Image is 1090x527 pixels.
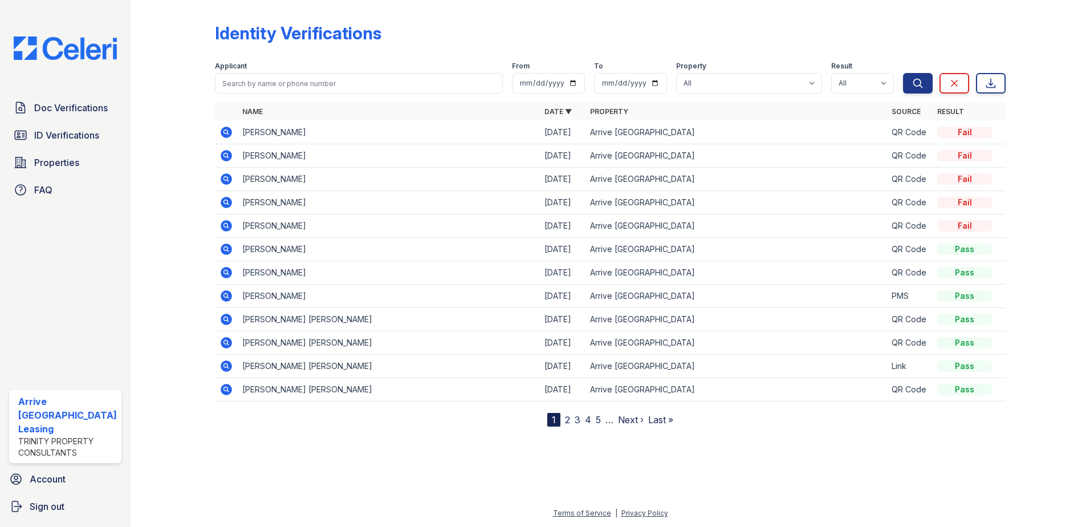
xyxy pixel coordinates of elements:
a: 4 [585,414,591,425]
div: | [615,509,617,517]
a: Doc Verifications [9,96,121,119]
td: Arrive [GEOGRAPHIC_DATA] [585,331,888,355]
label: From [512,62,530,71]
div: Fail [937,150,992,161]
a: Property [590,107,628,116]
div: Pass [937,384,992,395]
td: Arrive [GEOGRAPHIC_DATA] [585,261,888,285]
span: Properties [34,156,79,169]
td: QR Code [887,261,933,285]
span: ID Verifications [34,128,99,142]
a: 5 [596,414,601,425]
td: QR Code [887,308,933,331]
div: Arrive [GEOGRAPHIC_DATA] Leasing [18,395,117,436]
td: [PERSON_NAME] [238,121,540,144]
a: Date ▼ [544,107,572,116]
td: [DATE] [540,285,585,308]
div: Fail [937,220,992,232]
a: FAQ [9,179,121,201]
td: [DATE] [540,191,585,214]
td: [PERSON_NAME] [238,261,540,285]
td: [DATE] [540,121,585,144]
td: PMS [887,285,933,308]
td: [DATE] [540,355,585,378]
a: Account [5,468,126,490]
a: Terms of Service [553,509,611,517]
div: Identity Verifications [215,23,381,43]
td: QR Code [887,191,933,214]
td: [DATE] [540,308,585,331]
div: Fail [937,173,992,185]
td: [PERSON_NAME] [238,238,540,261]
td: Arrive [GEOGRAPHIC_DATA] [585,168,888,191]
td: [DATE] [540,214,585,238]
td: Arrive [GEOGRAPHIC_DATA] [585,144,888,168]
td: QR Code [887,168,933,191]
td: [PERSON_NAME] [PERSON_NAME] [238,355,540,378]
div: Fail [937,127,992,138]
span: … [605,413,613,427]
div: Fail [937,197,992,208]
div: Trinity Property Consultants [18,436,117,459]
td: [DATE] [540,168,585,191]
td: [PERSON_NAME] [238,191,540,214]
td: [PERSON_NAME] [PERSON_NAME] [238,378,540,402]
div: Pass [937,314,992,325]
span: Sign out [30,500,64,513]
td: [DATE] [540,261,585,285]
label: Property [676,62,706,71]
span: FAQ [34,183,52,197]
td: Arrive [GEOGRAPHIC_DATA] [585,191,888,214]
td: Arrive [GEOGRAPHIC_DATA] [585,355,888,378]
td: QR Code [887,378,933,402]
td: Arrive [GEOGRAPHIC_DATA] [585,238,888,261]
td: Arrive [GEOGRAPHIC_DATA] [585,214,888,238]
td: QR Code [887,331,933,355]
td: Arrive [GEOGRAPHIC_DATA] [585,308,888,331]
label: To [594,62,603,71]
div: Pass [937,360,992,372]
td: [PERSON_NAME] [238,214,540,238]
input: Search by name or phone number [215,73,503,94]
a: 2 [565,414,570,425]
td: QR Code [887,144,933,168]
a: Source [892,107,921,116]
td: [PERSON_NAME] [PERSON_NAME] [238,331,540,355]
label: Applicant [215,62,247,71]
td: Arrive [GEOGRAPHIC_DATA] [585,121,888,144]
td: [DATE] [540,378,585,402]
a: Name [242,107,263,116]
td: Arrive [GEOGRAPHIC_DATA] [585,378,888,402]
a: Sign out [5,495,126,518]
td: [PERSON_NAME] [PERSON_NAME] [238,308,540,331]
td: [DATE] [540,238,585,261]
div: Pass [937,290,992,302]
td: Link [887,355,933,378]
label: Result [831,62,852,71]
td: [DATE] [540,331,585,355]
td: QR Code [887,214,933,238]
a: Result [937,107,964,116]
a: Next › [618,414,644,425]
div: Pass [937,244,992,255]
td: QR Code [887,121,933,144]
td: [PERSON_NAME] [238,144,540,168]
div: Pass [937,267,992,278]
td: QR Code [887,238,933,261]
a: 3 [575,414,580,425]
img: CE_Logo_Blue-a8612792a0a2168367f1c8372b55b34899dd931a85d93a1a3d3e32e68fde9ad4.png [5,37,126,60]
td: Arrive [GEOGRAPHIC_DATA] [585,285,888,308]
td: [PERSON_NAME] [238,168,540,191]
td: [DATE] [540,144,585,168]
a: Properties [9,151,121,174]
div: Pass [937,337,992,348]
span: Doc Verifications [34,101,108,115]
a: Last » [648,414,673,425]
td: [PERSON_NAME] [238,285,540,308]
a: Privacy Policy [621,509,668,517]
span: Account [30,472,66,486]
a: ID Verifications [9,124,121,147]
div: 1 [547,413,560,427]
